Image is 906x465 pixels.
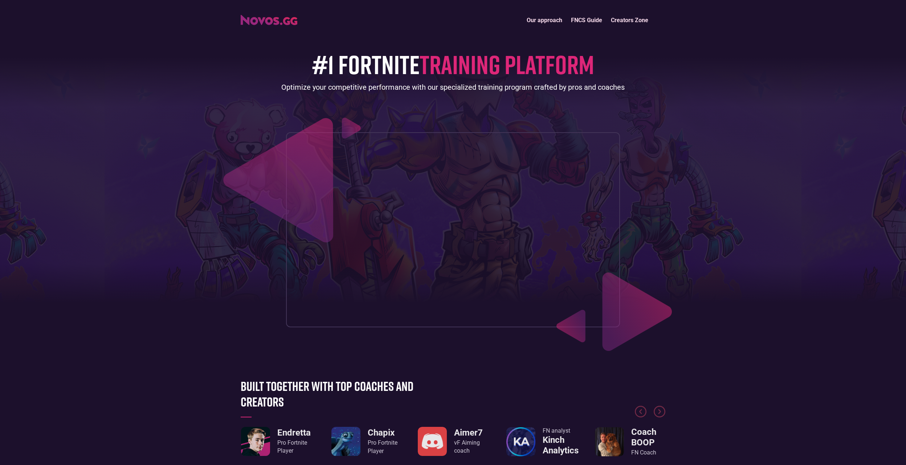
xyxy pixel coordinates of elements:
a: Our approach [522,12,567,28]
div: 3 / 8 [418,427,488,456]
a: home [241,12,297,25]
div: Pro Fortnite Player [368,439,397,455]
a: FN analystKinch Analytics [506,427,577,457]
a: ChapixPro FortnitePlayer [331,427,397,456]
h3: Coach BOOP [631,427,665,448]
span: TRAINING PLATFORM [420,48,594,80]
div: Pro Fortnite Player [277,439,311,455]
div: vF Aiming coach [454,439,488,455]
h3: Aimer7 [454,428,488,438]
h3: Chapix [368,428,397,438]
a: FNCS Guide [567,12,607,28]
h3: Kinch Analytics [543,435,579,456]
div: FN Coach [631,449,665,457]
div: 1 / 8 [241,427,311,456]
div: Next slide [654,406,665,417]
div: Optimize your competitive performance with our specialized training program crafted by pros and c... [281,82,625,92]
h3: Endretta [277,428,311,438]
div: 2 / 8 [329,427,400,456]
div: Previous slide [635,406,646,424]
a: Creators Zone [607,12,653,28]
div: Next slide [654,406,665,424]
iframe: Increase your placement in 14 days (Novos.gg) [292,138,614,321]
a: EndrettaPro FortnitePlayer [241,427,311,456]
div: FN analyst [543,427,579,435]
div: 5 / 8 [595,427,665,457]
a: Coach BOOPFN Coach [595,427,665,457]
h1: #1 FORTNITE [312,50,594,78]
div: 4 / 8 [506,427,577,457]
a: Aimer7vF Aiming coach [418,427,488,456]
